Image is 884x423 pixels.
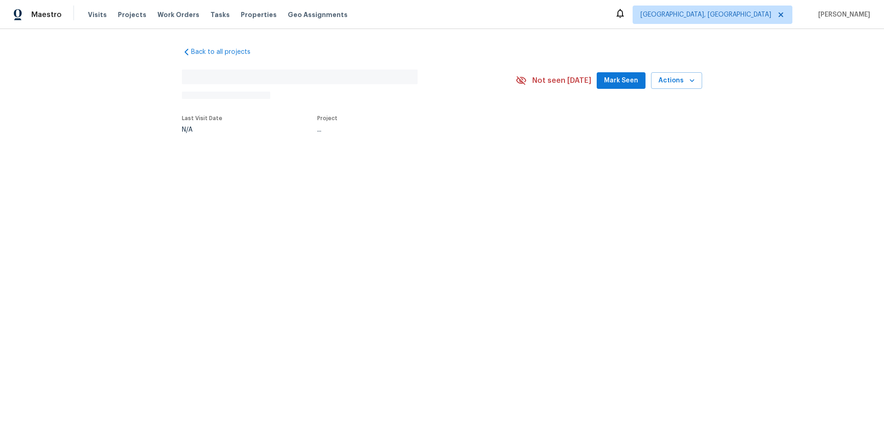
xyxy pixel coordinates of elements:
a: Back to all projects [182,47,270,57]
button: Actions [651,72,702,89]
span: Mark Seen [604,75,638,87]
div: ... [317,127,494,133]
span: Work Orders [157,10,199,19]
span: [PERSON_NAME] [814,10,870,19]
span: Geo Assignments [288,10,348,19]
span: Tasks [210,12,230,18]
div: N/A [182,127,222,133]
button: Mark Seen [597,72,646,89]
span: Actions [658,75,695,87]
span: Visits [88,10,107,19]
span: Last Visit Date [182,116,222,121]
span: Project [317,116,337,121]
span: Not seen [DATE] [532,76,591,85]
span: [GEOGRAPHIC_DATA], [GEOGRAPHIC_DATA] [640,10,771,19]
span: Projects [118,10,146,19]
span: Properties [241,10,277,19]
span: Maestro [31,10,62,19]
